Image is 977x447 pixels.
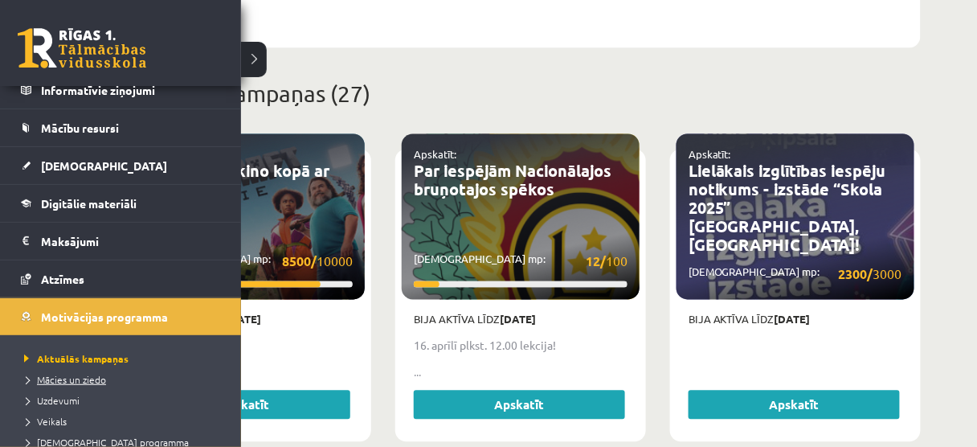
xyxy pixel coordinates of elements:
[414,338,556,353] strong: 16. aprīlī plkst. 12.00 lekcija!
[139,252,353,272] p: [DEMOGRAPHIC_DATA] mp:
[41,272,84,286] span: Atzīmes
[414,312,627,328] p: Bija aktīva līdz
[20,351,225,366] a: Aktuālās kampaņas
[21,223,221,260] a: Maksājumi
[41,310,168,324] span: Motivācijas programma
[21,298,221,335] a: Motivācijas programma
[139,312,353,328] p: Bija aktīva līdz
[414,147,456,161] a: Apskatīt:
[41,72,221,109] legend: Informatīvie ziņojumi
[21,147,221,184] a: [DEMOGRAPHIC_DATA]
[20,394,80,407] span: Uzdevumi
[41,223,221,260] legend: Maksājumi
[139,338,353,355] p: ...
[586,252,627,272] span: 100
[225,313,261,326] strong: [DATE]
[689,147,731,161] a: Apskatīt:
[689,265,902,285] p: [DEMOGRAPHIC_DATA] mp:
[689,312,902,328] p: Bija aktīva līdz
[839,265,902,285] span: 3000
[21,72,221,109] a: Informatīvie ziņojumi
[20,393,225,408] a: Uzdevumi
[18,28,146,68] a: Rīgas 1. Tālmācības vidusskola
[414,364,627,381] p: ...
[139,391,350,420] a: Apskatīt
[41,121,119,135] span: Mācību resursi
[775,313,811,326] strong: [DATE]
[21,185,221,222] a: Digitālie materiāli
[21,109,221,146] a: Mācību resursi
[414,391,625,420] a: Apskatīt
[414,252,627,272] p: [DEMOGRAPHIC_DATA] mp:
[41,196,137,211] span: Digitālie materiāli
[20,372,225,387] a: Mācies un ziedo
[282,253,317,270] strong: 8500/
[20,414,225,429] a: Veikals
[121,77,921,111] p: Arhivētās kampaņas (27)
[414,161,611,200] a: Par iespējām Nacionālajos bruņotajos spēkos
[20,352,129,365] span: Aktuālās kampaņas
[41,158,167,173] span: [DEMOGRAPHIC_DATA]
[282,252,353,272] span: 10000
[689,391,900,420] a: Apskatīt
[21,260,221,297] a: Atzīmes
[500,313,536,326] strong: [DATE]
[20,415,67,428] span: Veikals
[689,161,886,256] a: Lielākais izglītības iespēju notikums - izstāde “Skola 2025” [GEOGRAPHIC_DATA], [GEOGRAPHIC_DATA]!
[839,266,873,283] strong: 2300/
[586,253,606,270] strong: 12/
[20,373,106,386] span: Mācies un ziedo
